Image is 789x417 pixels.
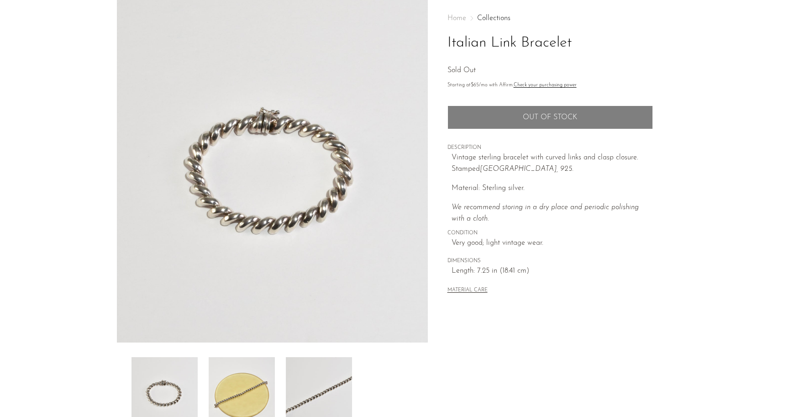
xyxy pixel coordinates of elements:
p: Starting at /mo with Affirm. [447,81,653,90]
span: Sold Out [447,67,476,74]
span: DESCRIPTION [447,144,653,152]
p: Material: Sterling silver. [452,183,653,195]
nav: Breadcrumbs [447,15,653,22]
button: Add to cart [447,106,653,129]
span: Length: 7.25 in (18.41 cm) [452,265,653,277]
h1: Italian Link Bracelet [447,32,653,55]
em: [GEOGRAPHIC_DATA], 925. [480,165,573,173]
span: CONDITION [447,229,653,238]
p: Vintage sterling bracelet with curved links and clasp closure. Stamped [452,152,653,175]
span: Very good; light vintage wear. [452,238,653,249]
span: DIMENSIONS [447,257,653,265]
span: $65 [471,83,479,88]
a: Check your purchasing power - Learn more about Affirm Financing (opens in modal) [514,83,577,88]
button: MATERIAL CARE [447,287,488,294]
a: Collections [477,15,510,22]
span: Out of stock [523,113,577,122]
i: We recommend storing in a dry place and periodic polishing with a cloth. [452,204,639,223]
span: Home [447,15,466,22]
